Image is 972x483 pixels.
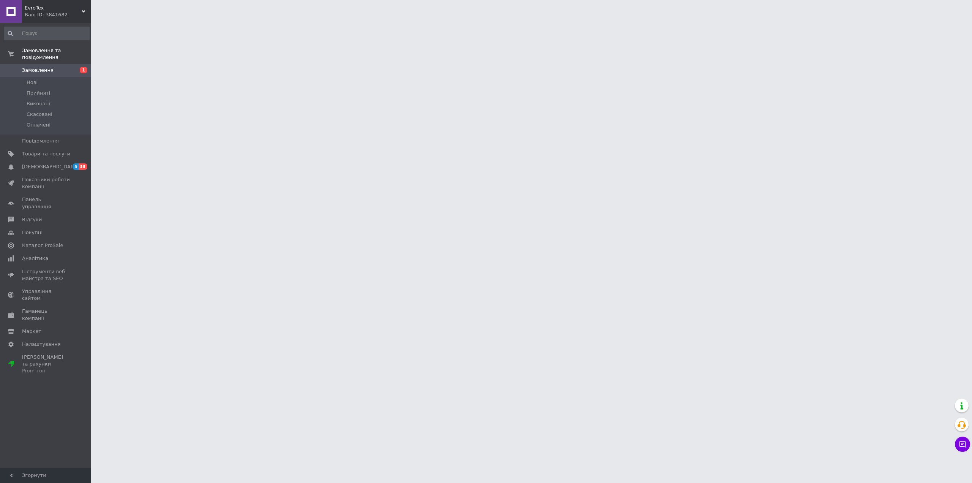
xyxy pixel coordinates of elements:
span: Аналітика [22,255,48,262]
span: Нові [27,79,38,86]
span: 5 [73,163,79,170]
span: Управління сайтом [22,288,70,302]
span: Налаштування [22,341,61,348]
span: Інструменти веб-майстра та SEO [22,268,70,282]
span: Покупці [22,229,43,236]
div: Prom топ [22,367,70,374]
input: Пошук [4,27,90,40]
span: Замовлення та повідомлення [22,47,91,61]
span: Товари та послуги [22,150,70,157]
span: [DEMOGRAPHIC_DATA] [22,163,78,170]
span: Маркет [22,328,41,335]
span: Прийняті [27,90,50,97]
span: Скасовані [27,111,52,118]
span: [PERSON_NAME] та рахунки [22,354,70,375]
span: Виконані [27,100,50,107]
button: Чат з покупцем [955,437,970,452]
span: Гаманець компанії [22,308,70,321]
div: Ваш ID: 3841682 [25,11,91,18]
span: Оплачені [27,122,50,128]
span: Показники роботи компанії [22,176,70,190]
span: 38 [79,163,87,170]
span: EvroTex [25,5,82,11]
span: 1 [80,67,87,73]
span: Каталог ProSale [22,242,63,249]
span: Відгуки [22,216,42,223]
span: Замовлення [22,67,54,74]
span: Повідомлення [22,138,59,144]
span: Панель управління [22,196,70,210]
